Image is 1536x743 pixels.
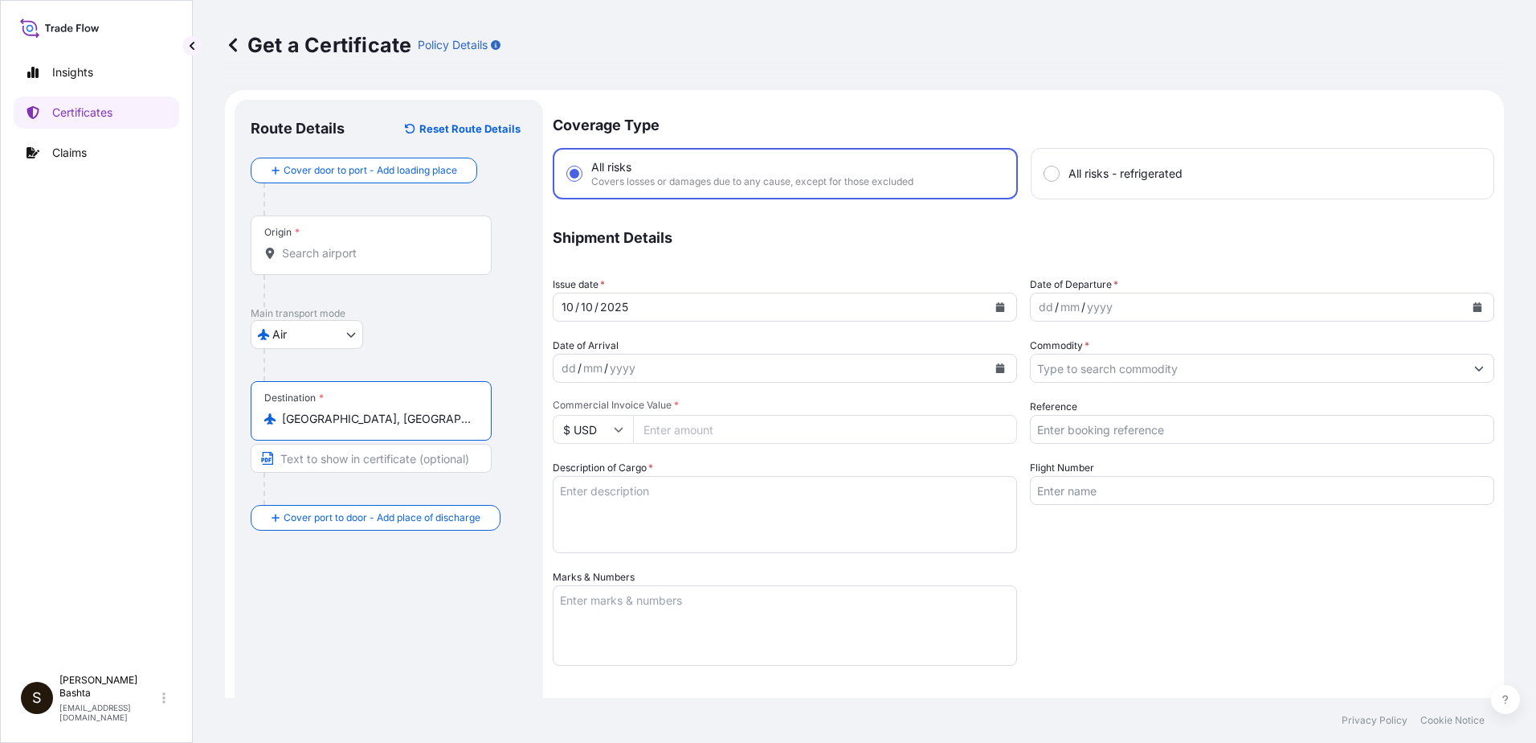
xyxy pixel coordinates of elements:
[251,505,500,531] button: Cover port to door - Add place of discharge
[397,116,527,142] button: Reset Route Details
[591,175,913,188] span: Covers losses or damages due to any cause, except for those excluded
[604,359,608,378] div: /
[52,145,87,161] p: Claims
[553,338,619,354] span: Date of Arrival
[575,298,579,317] div: /
[633,415,1017,444] input: Enter amount
[272,326,287,343] span: Air
[251,158,477,183] button: Cover door to port - Add loading place
[1055,298,1059,317] div: /
[1044,166,1059,181] input: All risks - refrigerated
[1030,415,1494,444] input: Enter booking reference
[567,166,582,181] input: All risksCovers losses or damages due to any cause, except for those excluded
[987,355,1013,381] button: Calendar
[579,298,594,317] div: month,
[553,569,635,585] label: Marks & Numbers
[578,359,582,378] div: /
[1030,277,1118,293] span: Date of Departure
[553,100,1494,148] p: Coverage Type
[264,392,324,404] div: Destination
[1465,354,1493,383] button: Show suggestions
[598,298,630,317] div: year,
[608,359,637,378] div: year,
[251,320,363,349] button: Select transport
[1030,476,1494,505] input: Enter name
[591,159,631,175] span: All risks
[1030,399,1077,415] label: Reference
[553,216,1494,261] p: Shipment Details
[1081,298,1085,317] div: /
[419,121,521,137] p: Reset Route Details
[59,703,159,722] p: [EMAIL_ADDRESS][DOMAIN_NAME]
[1059,298,1081,317] div: month,
[1068,166,1183,182] span: All risks - refrigerated
[560,359,578,378] div: day,
[594,298,598,317] div: /
[284,510,480,526] span: Cover port to door - Add place of discharge
[1420,714,1485,727] a: Cookie Notice
[282,411,472,427] input: Destination
[264,226,300,239] div: Origin
[987,294,1013,320] button: Calendar
[1342,714,1407,727] a: Privacy Policy
[1030,460,1094,476] label: Flight Number
[282,245,472,261] input: Origin
[553,277,605,293] span: Issue date
[553,460,653,476] label: Description of Cargo
[251,119,345,138] p: Route Details
[560,298,575,317] div: day,
[1085,298,1114,317] div: year,
[52,64,93,80] p: Insights
[14,96,179,129] a: Certificates
[553,399,1017,412] span: Commercial Invoice Value
[225,32,411,58] p: Get a Certificate
[1030,338,1089,354] label: Commodity
[52,105,112,121] p: Certificates
[1037,298,1055,317] div: day,
[582,359,604,378] div: month,
[284,162,457,179] span: Cover door to port - Add loading place
[418,37,488,53] p: Policy Details
[14,56,179,88] a: Insights
[1031,354,1465,383] input: Type to search commodity
[59,674,159,700] p: [PERSON_NAME] Bashta
[14,137,179,169] a: Claims
[1465,294,1490,320] button: Calendar
[32,690,42,706] span: S
[251,307,527,320] p: Main transport mode
[251,444,492,473] input: Text to appear on certificate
